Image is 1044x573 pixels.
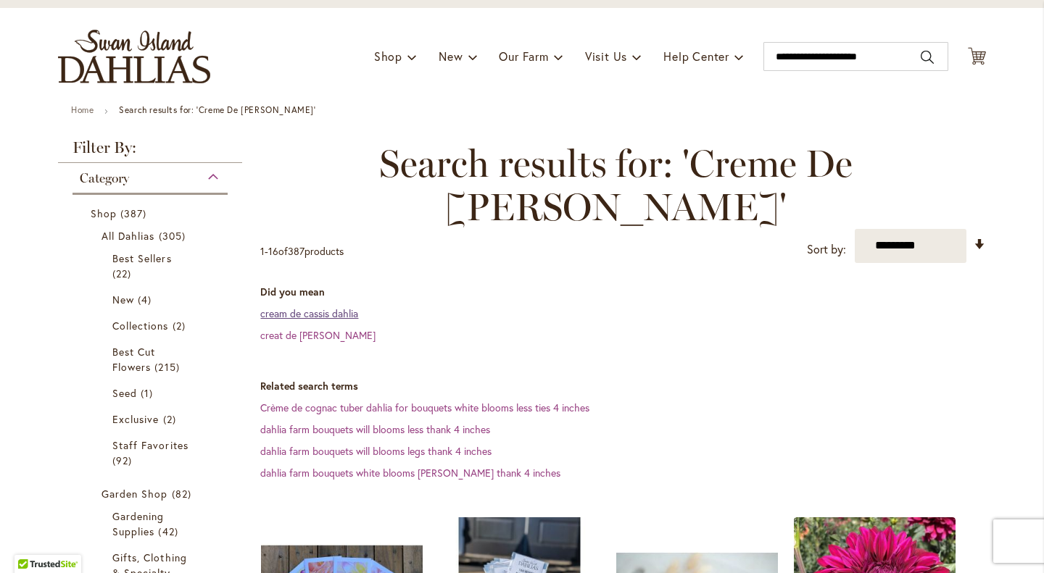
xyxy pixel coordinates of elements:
[112,345,155,374] span: Best Cut Flowers
[172,486,195,501] span: 82
[260,240,344,263] p: - of products
[112,453,136,468] span: 92
[71,104,94,115] a: Home
[268,244,278,258] span: 16
[260,466,560,480] a: dahlia farm bouquets white blooms [PERSON_NAME] thank 4 inches
[154,359,183,375] span: 215
[288,244,304,258] span: 387
[112,319,169,332] span: Collections
[112,293,134,306] span: New
[58,140,242,163] strong: Filter By:
[112,386,137,400] span: Seed
[112,438,191,468] a: Staff Favorites
[112,292,191,307] a: New
[260,328,376,342] a: creat de [PERSON_NAME]
[141,385,157,401] span: 1
[101,228,202,243] a: All Dahlias
[138,292,155,307] span: 4
[260,142,971,229] span: Search results for: 'Creme De [PERSON_NAME]'
[101,486,202,501] a: Garden Shop
[585,49,627,64] span: Visit Us
[112,509,191,539] a: Gardening Supplies
[158,524,181,539] span: 42
[374,49,402,64] span: Shop
[499,49,548,64] span: Our Farm
[101,487,168,501] span: Garden Shop
[112,438,188,452] span: Staff Favorites
[91,206,213,221] a: Shop
[80,170,129,186] span: Category
[112,318,191,333] a: Collections
[101,229,155,243] span: All Dahlias
[91,206,117,220] span: Shop
[807,236,846,263] label: Sort by:
[112,509,164,538] span: Gardening Supplies
[58,30,210,83] a: store logo
[260,379,986,393] dt: Related search terms
[120,206,150,221] span: 387
[163,411,180,427] span: 2
[260,422,490,436] a: dahlia farm bouquets will blooms less thank 4 inches
[260,306,358,320] a: cream de cassis dahlia
[112,385,191,401] a: Seed
[112,344,191,375] a: Best Cut Flowers
[112,266,135,281] span: 22
[260,285,986,299] dt: Did you mean
[260,444,492,458] a: dahlia farm bouquets will blooms legs thank 4 inches
[439,49,463,64] span: New
[159,228,189,243] span: 305
[663,49,729,64] span: Help Center
[11,522,51,562] iframe: Launch Accessibility Center
[119,104,315,115] strong: Search results for: 'Creme De [PERSON_NAME]'
[260,401,589,414] a: Crème de cognac tuber dahlia for bouquets white blooms less ties 4 inches
[112,412,159,426] span: Exclusive
[260,244,265,258] span: 1
[173,318,189,333] span: 2
[112,251,172,265] span: Best Sellers
[112,411,191,427] a: Exclusive
[112,251,191,281] a: Best Sellers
